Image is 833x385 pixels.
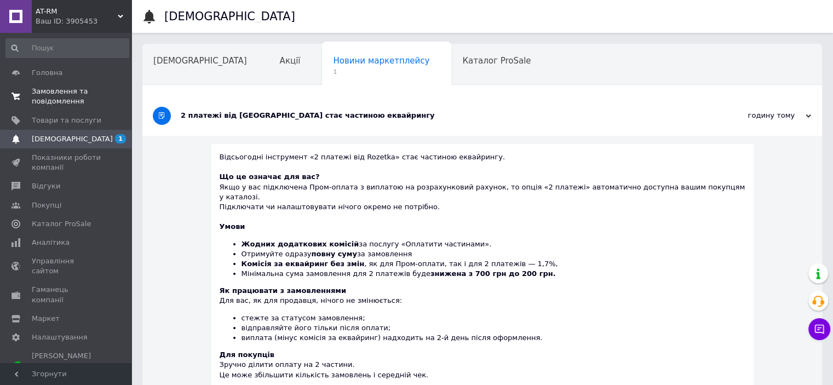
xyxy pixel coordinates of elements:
[242,313,745,323] li: стежте за статусом замовлення;
[220,152,745,172] div: Відсьогодні інструмент «2 платежі від Rozetka» стає частиною еквайрингу.
[220,286,346,295] b: Як працювати з замовленнями
[242,249,745,259] li: Отримуйте одразу за замовлення
[32,181,60,191] span: Відгуки
[242,323,745,333] li: відправляйте його тільки після оплати;
[164,10,295,23] h1: [DEMOGRAPHIC_DATA]
[32,68,62,78] span: Головна
[5,38,129,58] input: Пошук
[462,56,531,66] span: Каталог ProSale
[220,173,320,181] b: Що це означає для вас?
[153,56,247,66] span: [DEMOGRAPHIC_DATA]
[220,286,745,343] div: Для вас, як для продавця, нічого не змінюється:
[32,116,101,125] span: Товари та послуги
[32,200,61,210] span: Покупці
[32,219,91,229] span: Каталог ProSale
[808,318,830,340] button: Чат з покупцем
[220,172,745,212] div: Якщо у вас підключена Пром-оплата з виплатою на розрахунковий рахунок, то опція «2 платежі» автом...
[242,260,365,268] b: Комісія за еквайринг без змін
[242,240,359,248] b: Жодних додаткових комісій
[32,332,88,342] span: Налаштування
[220,350,274,359] b: Для покупців
[702,111,811,120] div: годину тому
[32,238,70,248] span: Аналітика
[36,16,131,26] div: Ваш ID: 3905453
[242,259,745,269] li: , як для Пром-оплати, так і для 2 платежів — 1,7%,
[311,250,357,258] b: повну суму
[32,153,101,173] span: Показники роботи компанії
[430,269,556,278] b: знижена з 700 грн до 200 грн.
[32,134,113,144] span: [DEMOGRAPHIC_DATA]
[220,222,245,231] b: Умови
[242,333,745,343] li: виплата (мінус комісія за еквайринг) надходить на 2-й день після оформлення.
[32,351,101,381] span: [PERSON_NAME] та рахунки
[32,87,101,106] span: Замовлення та повідомлення
[333,68,429,76] span: 1
[333,56,429,66] span: Новини маркетплейсу
[32,285,101,304] span: Гаманець компанії
[36,7,118,16] span: AT-RM
[115,134,126,143] span: 1
[181,111,702,120] div: 2 платежі від [GEOGRAPHIC_DATA] стає частиною еквайрингу
[242,269,745,279] li: Мінімальна сума замовлення для 2 платежів буде
[242,239,745,249] li: за послугу «Оплатити частинами».
[280,56,301,66] span: Акції
[32,314,60,324] span: Маркет
[32,256,101,276] span: Управління сайтом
